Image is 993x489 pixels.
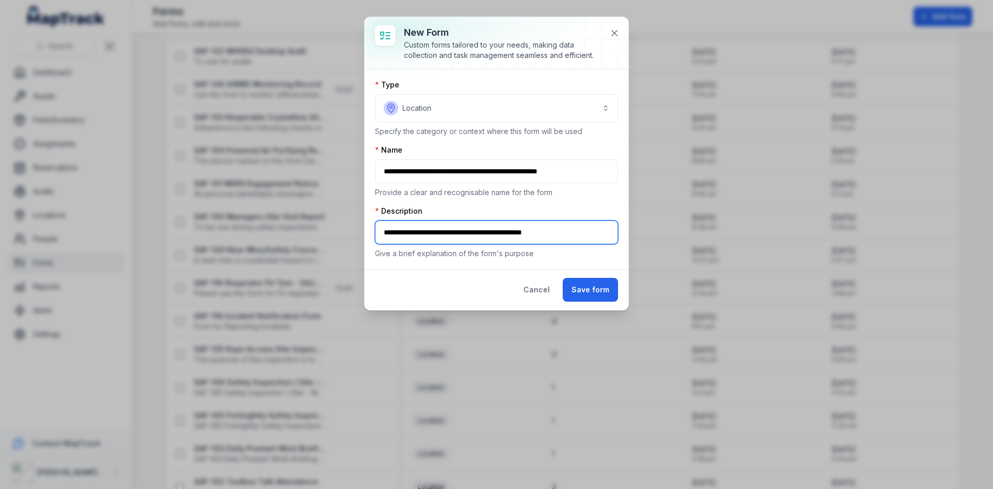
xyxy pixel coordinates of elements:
label: Type [375,80,399,90]
p: Provide a clear and recognisable name for the form [375,187,618,198]
p: Specify the category or context where this form will be used [375,126,618,137]
div: Custom forms tailored to your needs, making data collection and task management seamless and effi... [404,40,601,61]
button: Location [375,94,618,122]
label: Name [375,145,402,155]
h3: New form [404,25,601,40]
button: Save form [563,278,618,302]
label: Description [375,206,423,216]
p: Give a brief explanation of the form's purpose [375,248,618,259]
button: Cancel [515,278,559,302]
